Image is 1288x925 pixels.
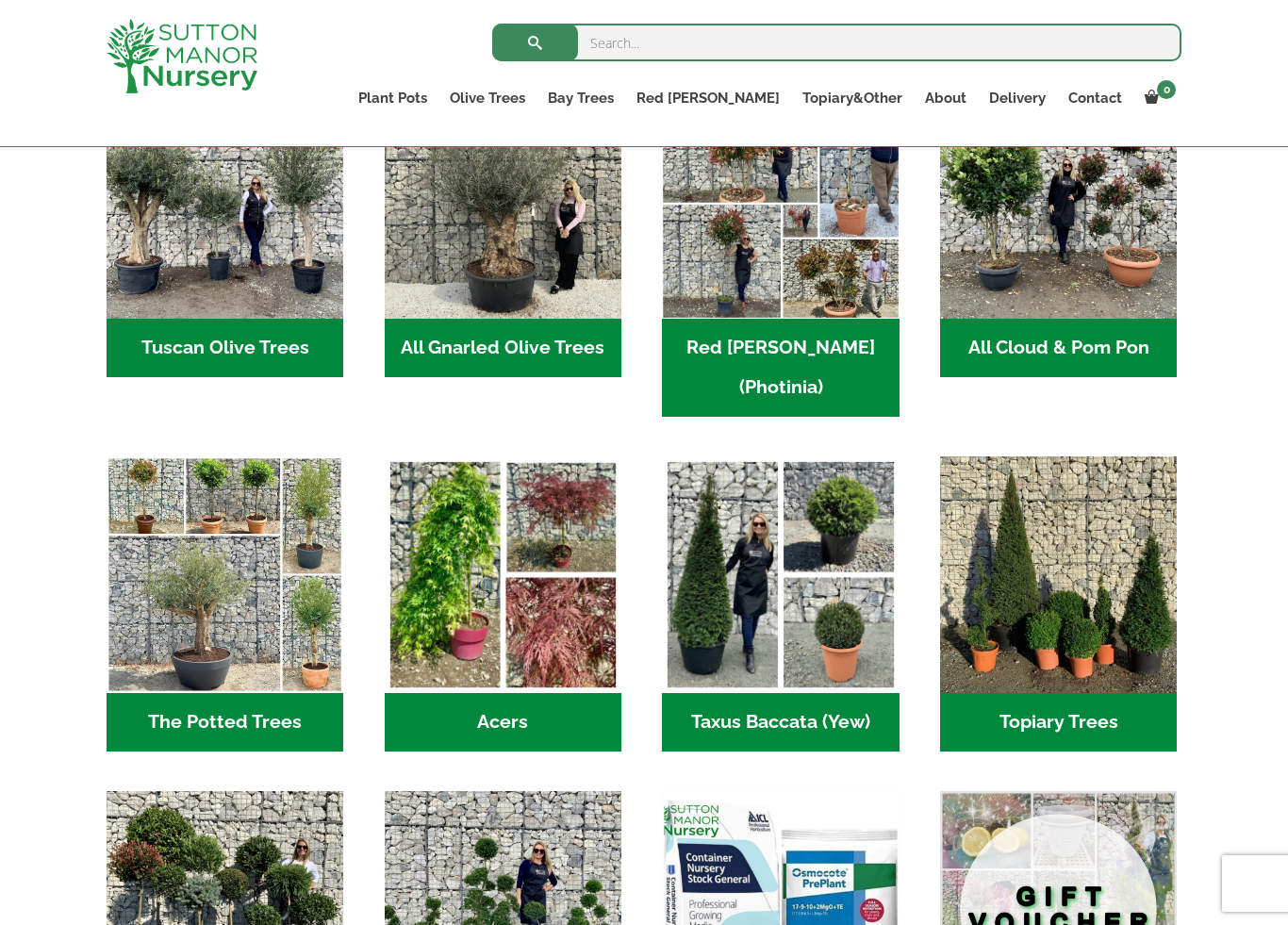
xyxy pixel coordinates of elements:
[791,85,914,111] a: Topiary&Other
[107,319,343,377] h2: Tuscan Olive Trees
[385,319,621,377] h2: All Gnarled Olive Trees
[914,85,978,111] a: About
[625,85,791,111] a: Red [PERSON_NAME]
[537,85,625,111] a: Bay Trees
[940,82,1177,377] a: Visit product category All Cloud & Pom Pon
[385,456,621,752] a: Visit product category Acers
[940,82,1177,319] img: Home - A124EB98 0980 45A7 B835 C04B779F7765
[385,82,621,319] img: Home - 5833C5B7 31D0 4C3A 8E42 DB494A1738DB
[385,82,621,377] a: Visit product category All Gnarled Olive Trees
[1133,85,1181,111] a: 0
[662,456,899,693] img: Home - Untitled Project
[385,456,621,693] img: Home - Untitled Project 4
[662,319,899,417] h2: Red [PERSON_NAME] (Photinia)
[662,693,899,752] h2: Taxus Baccata (Yew)
[1057,85,1133,111] a: Contact
[107,456,343,752] a: Visit product category The Potted Trees
[438,85,537,111] a: Olive Trees
[107,82,343,377] a: Visit product category Tuscan Olive Trees
[978,85,1057,111] a: Delivery
[107,456,343,693] img: Home - new coll
[107,19,257,93] img: logo
[662,456,899,752] a: Visit product category Taxus Baccata (Yew)
[940,693,1177,752] h2: Topiary Trees
[1157,80,1176,99] span: 0
[492,24,1181,61] input: Search...
[940,319,1177,377] h2: All Cloud & Pom Pon
[662,82,899,417] a: Visit product category Red Robin (Photinia)
[385,693,621,752] h2: Acers
[107,82,343,319] img: Home - 7716AD77 15EA 4607 B135 B37375859F10
[662,82,899,319] img: Home - F5A23A45 75B5 4929 8FB2 454246946332
[940,456,1177,693] img: Home - C8EC7518 C483 4BAA AA61 3CAAB1A4C7C4 1 201 a
[347,85,438,111] a: Plant Pots
[107,693,343,752] h2: The Potted Trees
[940,456,1177,752] a: Visit product category Topiary Trees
